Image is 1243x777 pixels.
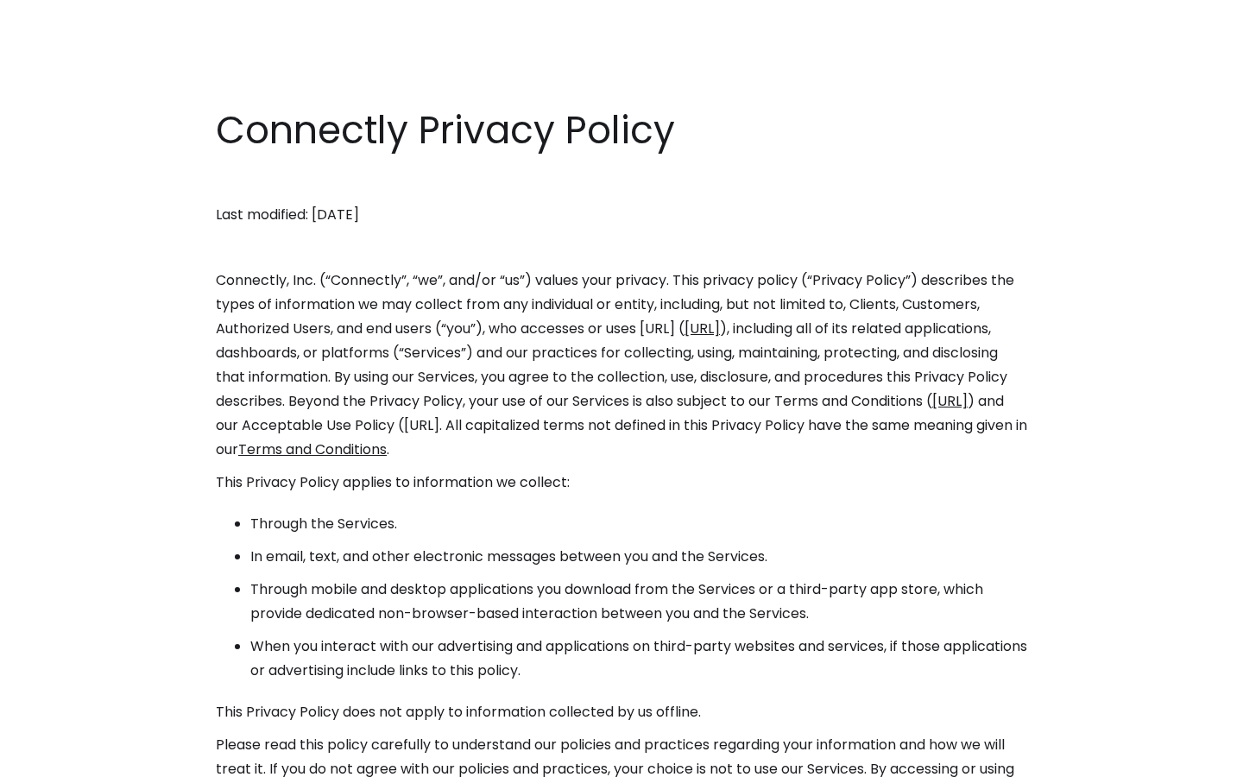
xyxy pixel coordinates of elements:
[35,747,104,771] ul: Language list
[216,203,1027,227] p: Last modified: [DATE]
[250,578,1027,626] li: Through mobile and desktop applications you download from the Services or a third-party app store...
[932,391,968,411] a: [URL]
[238,439,387,459] a: Terms and Conditions
[250,512,1027,536] li: Through the Services.
[250,635,1027,683] li: When you interact with our advertising and applications on third-party websites and services, if ...
[216,700,1027,724] p: This Privacy Policy does not apply to information collected by us offline.
[216,268,1027,462] p: Connectly, Inc. (“Connectly”, “we”, and/or “us”) values your privacy. This privacy policy (“Priva...
[685,319,720,338] a: [URL]
[216,236,1027,260] p: ‍
[17,745,104,771] aside: Language selected: English
[216,471,1027,495] p: This Privacy Policy applies to information we collect:
[216,104,1027,157] h1: Connectly Privacy Policy
[250,545,1027,569] li: In email, text, and other electronic messages between you and the Services.
[216,170,1027,194] p: ‍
